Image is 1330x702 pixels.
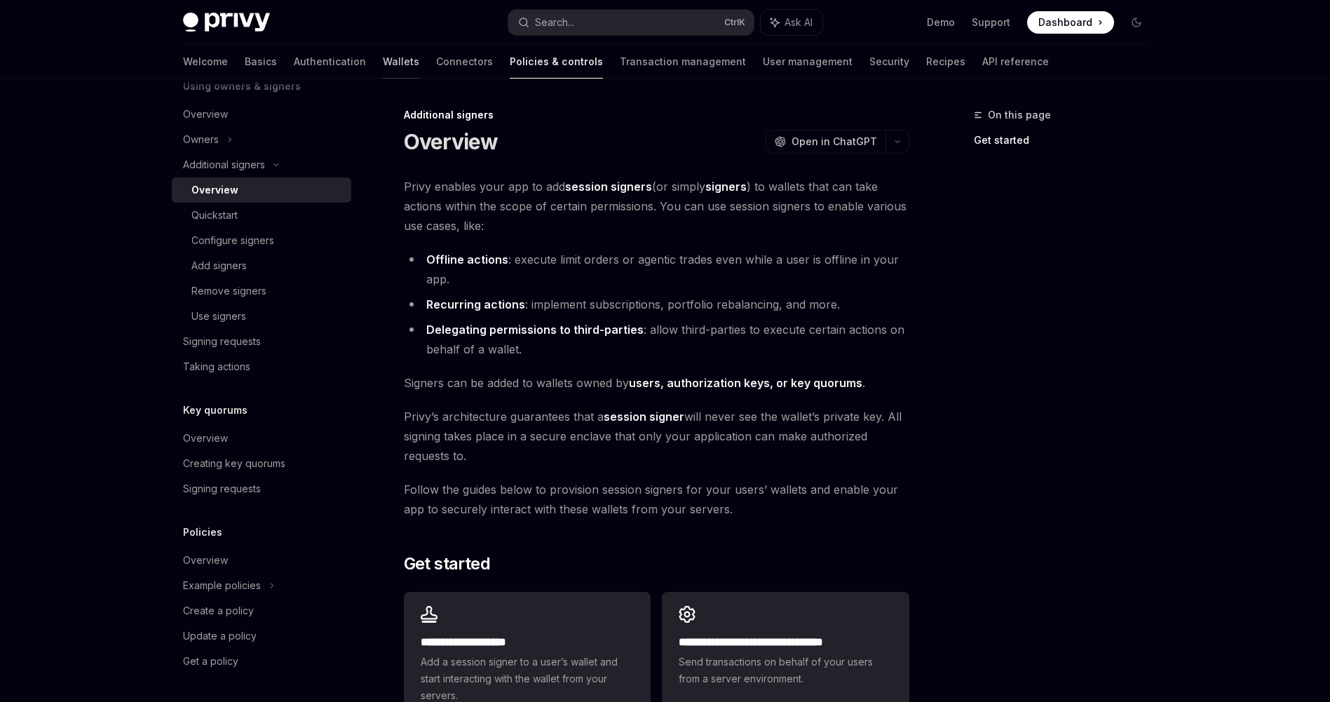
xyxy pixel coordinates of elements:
strong: Delegating permissions to third-parties [426,323,644,337]
span: Privy enables your app to add (or simply ) to wallets that can take actions within the scope of c... [404,177,909,236]
strong: session signers [565,180,652,194]
div: Signing requests [183,333,261,350]
a: Signing requests [172,329,351,354]
h5: Policies [183,524,222,541]
div: Overview [183,552,228,569]
a: Welcome [183,45,228,79]
a: Update a policy [172,623,351,649]
a: Overview [172,548,351,573]
div: Signing requests [183,480,261,497]
a: Create a policy [172,598,351,623]
button: Open in ChatGPT [766,130,885,154]
a: Policies & controls [510,45,603,79]
div: Search... [535,14,574,31]
strong: session signer [604,410,684,424]
a: Taking actions [172,354,351,379]
a: Quickstart [172,203,351,228]
li: : execute limit orders or agentic trades even while a user is offline in your app. [404,250,909,289]
a: Demo [927,15,955,29]
div: Remove signers [191,283,266,299]
a: Transaction management [620,45,746,79]
div: Overview [183,430,228,447]
li: : allow third-parties to execute certain actions on behalf of a wallet. [404,320,909,359]
span: Signers can be added to wallets owned by . [404,373,909,393]
a: Basics [245,45,277,79]
div: Update a policy [183,628,257,644]
a: Use signers [172,304,351,329]
a: Creating key quorums [172,451,351,476]
div: Overview [191,182,238,198]
h1: Overview [404,129,498,154]
div: Example policies [183,577,261,594]
a: Security [869,45,909,79]
a: Remove signers [172,278,351,304]
button: Search...CtrlK [508,10,754,35]
span: Follow the guides below to provision session signers for your users’ wallets and enable your app ... [404,480,909,519]
span: Get started [404,553,490,575]
div: Configure signers [191,232,274,249]
a: Recipes [926,45,965,79]
button: Toggle dark mode [1125,11,1148,34]
a: Configure signers [172,228,351,253]
a: Connectors [436,45,493,79]
a: users, authorization keys, or key quorums [629,376,862,391]
span: Ctrl K [724,17,745,28]
a: Add signers [172,253,351,278]
strong: Recurring actions [426,297,525,311]
div: Additional signers [404,108,909,122]
a: Support [972,15,1010,29]
a: User management [763,45,853,79]
a: Overview [172,426,351,451]
div: Get a policy [183,653,238,670]
div: Owners [183,131,219,148]
span: Ask AI [785,15,813,29]
a: Wallets [383,45,419,79]
a: Get started [974,129,1159,151]
span: Privy’s architecture guarantees that a will never see the wallet’s private key. All signing takes... [404,407,909,466]
a: API reference [982,45,1049,79]
div: Overview [183,106,228,123]
a: Overview [172,177,351,203]
div: Create a policy [183,602,254,619]
div: Use signers [191,308,246,325]
div: Creating key quorums [183,455,285,472]
a: Authentication [294,45,366,79]
a: Get a policy [172,649,351,674]
div: Additional signers [183,156,265,173]
div: Quickstart [191,207,238,224]
strong: Offline actions [426,252,508,266]
img: dark logo [183,13,270,32]
span: Dashboard [1038,15,1092,29]
strong: signers [705,180,747,194]
a: Dashboard [1027,11,1114,34]
div: Taking actions [183,358,250,375]
div: Add signers [191,257,247,274]
span: Open in ChatGPT [792,135,877,149]
button: Ask AI [761,10,822,35]
a: Signing requests [172,476,351,501]
span: On this page [988,107,1051,123]
a: Overview [172,102,351,127]
h5: Key quorums [183,402,247,419]
li: : implement subscriptions, portfolio rebalancing, and more. [404,295,909,314]
span: Send transactions on behalf of your users from a server environment. [679,654,892,687]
